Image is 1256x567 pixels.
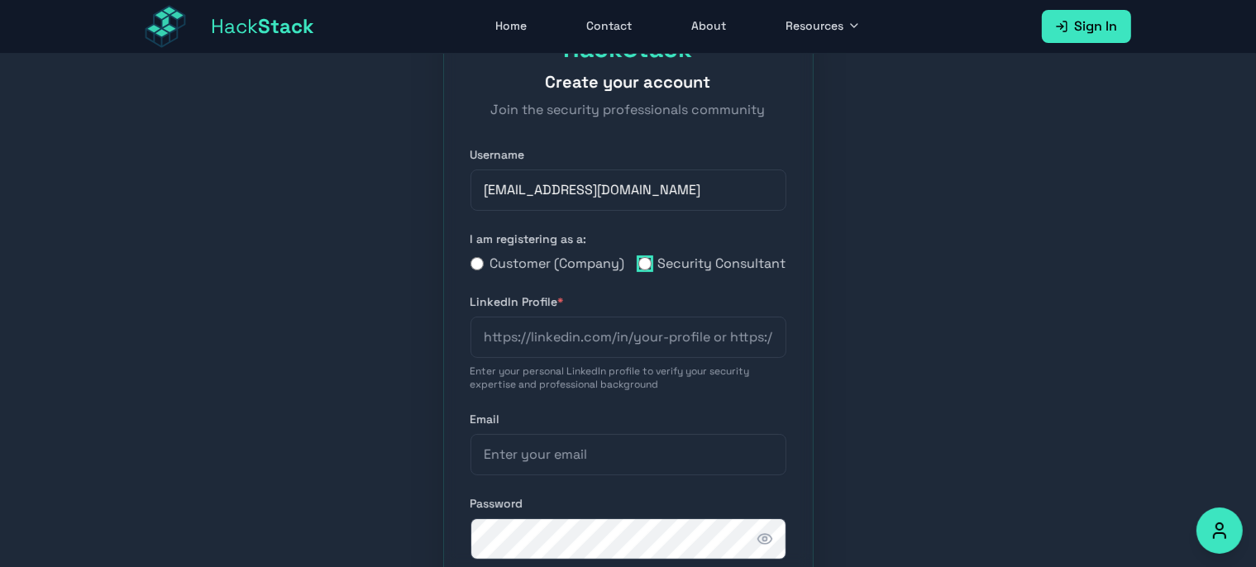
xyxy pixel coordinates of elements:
[638,257,652,270] input: Security Consultant
[470,257,484,270] input: Customer (Company)
[470,317,786,358] input: https://linkedin.com/in/your-profile or https://linkedin.com/company/your-company
[470,231,786,247] label: I am registering as a:
[470,70,786,93] h2: Create your account
[486,11,537,42] a: Home
[577,11,642,42] a: Contact
[470,411,786,427] label: Email
[470,434,786,475] input: Enter your email
[1075,17,1118,36] span: Sign In
[776,11,871,42] button: Resources
[212,13,315,40] span: Hack
[470,34,786,64] h1: HackStack
[490,254,625,274] span: Customer (Company)
[259,13,315,39] span: Stack
[470,169,786,211] input: Choose a username
[470,146,786,163] label: Username
[1196,507,1243,554] button: Accessibility Options
[470,364,786,391] div: Enter your personal LinkedIn profile to verify your security expertise and professional background
[1042,10,1131,43] a: Sign In
[786,17,844,34] span: Resources
[470,495,786,512] label: Password
[470,100,786,120] p: Join the security professionals community
[658,254,786,274] span: Security Consultant
[470,293,786,310] label: LinkedIn Profile
[682,11,737,42] a: About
